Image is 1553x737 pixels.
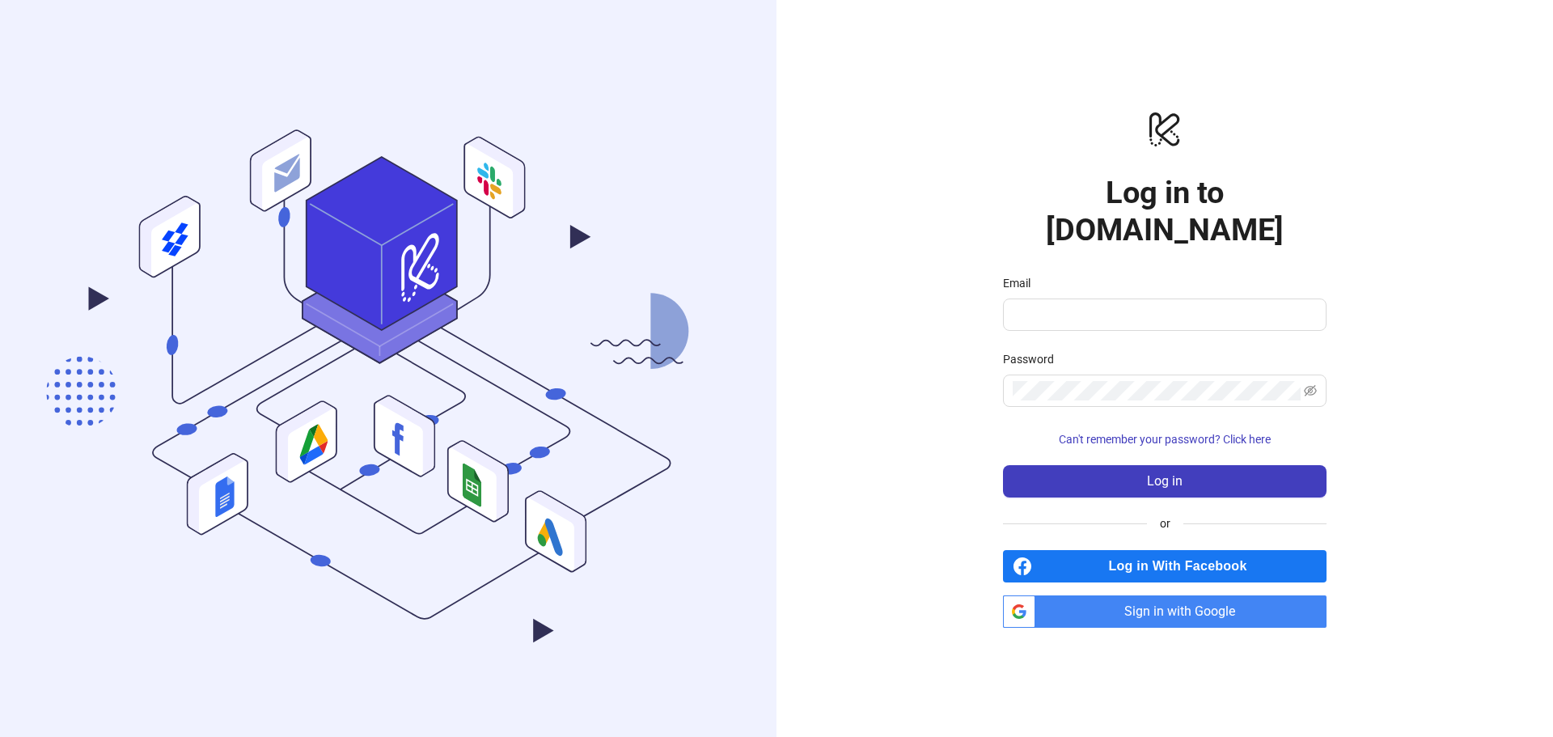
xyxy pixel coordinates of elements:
[1013,381,1301,400] input: Password
[1042,595,1327,628] span: Sign in with Google
[1147,515,1183,532] span: or
[1003,465,1327,498] button: Log in
[1003,274,1041,292] label: Email
[1003,174,1327,248] h1: Log in to [DOMAIN_NAME]
[1003,595,1327,628] a: Sign in with Google
[1013,305,1314,324] input: Email
[1147,474,1183,489] span: Log in
[1039,550,1327,582] span: Log in With Facebook
[1003,350,1064,368] label: Password
[1003,426,1327,452] button: Can't remember your password? Click here
[1003,550,1327,582] a: Log in With Facebook
[1304,384,1317,397] span: eye-invisible
[1003,433,1327,446] a: Can't remember your password? Click here
[1059,433,1271,446] span: Can't remember your password? Click here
